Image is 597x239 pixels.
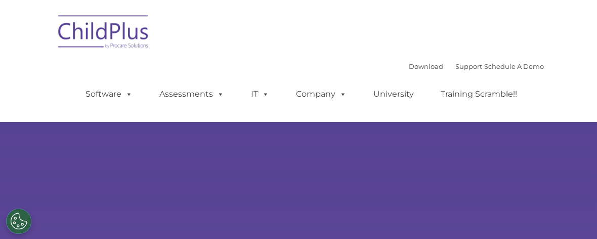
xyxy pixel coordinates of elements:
[6,209,31,234] button: Cookies Settings
[409,62,443,70] a: Download
[286,84,357,104] a: Company
[409,62,544,70] font: |
[455,62,482,70] a: Support
[484,62,544,70] a: Schedule A Demo
[431,84,527,104] a: Training Scramble!!
[241,84,279,104] a: IT
[363,84,424,104] a: University
[53,8,154,59] img: ChildPlus by Procare Solutions
[75,84,143,104] a: Software
[149,84,234,104] a: Assessments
